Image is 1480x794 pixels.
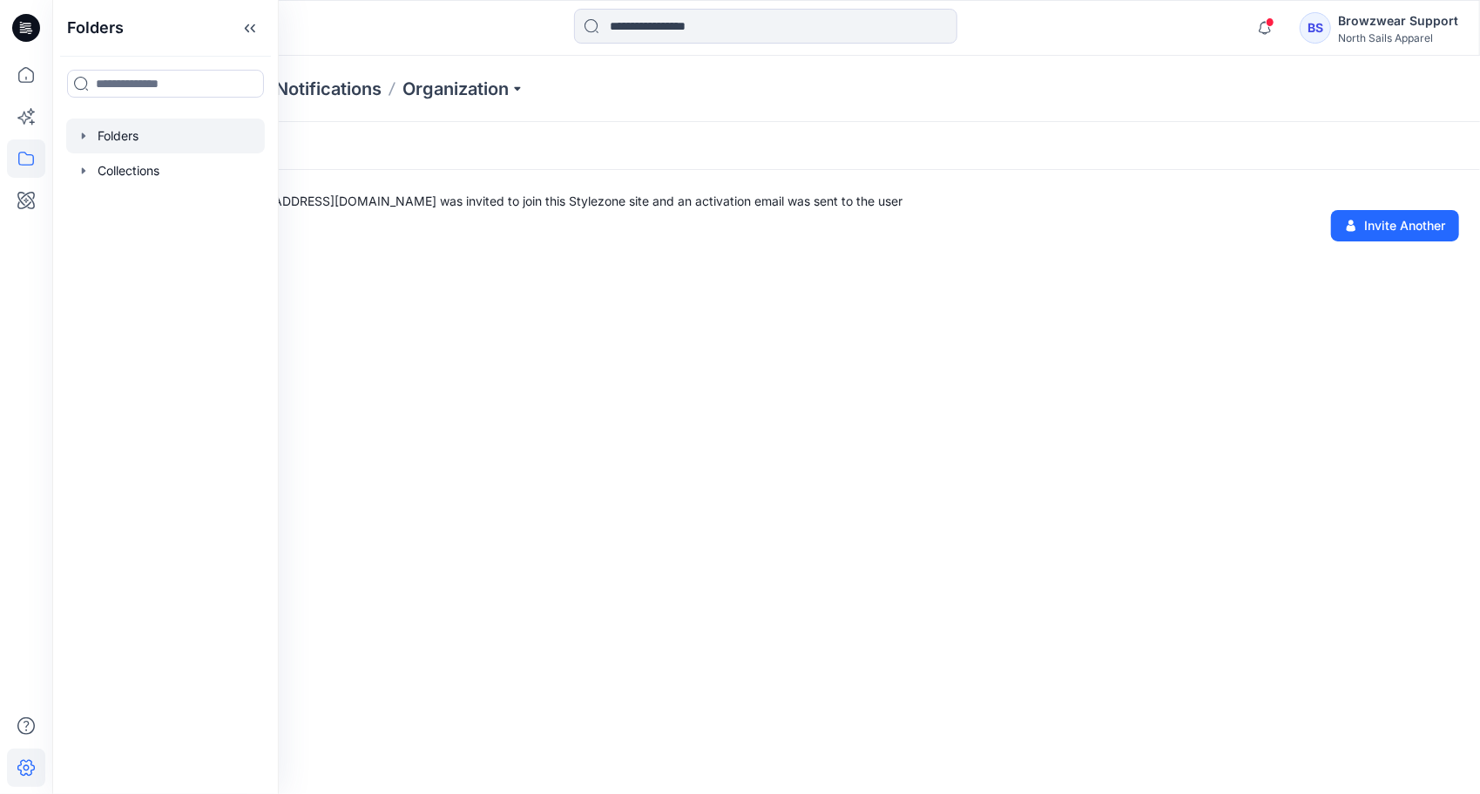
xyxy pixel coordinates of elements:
div: North Sails Apparel [1338,31,1458,44]
a: Notifications [275,77,382,101]
p: The user [PERSON_NAME][EMAIL_ADDRESS][DOMAIN_NAME] was invited to join this Stylezone site and an... [73,192,1459,210]
button: Invite Another [1331,210,1459,241]
div: BS [1300,12,1331,44]
div: Browzwear Support [1338,10,1458,31]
